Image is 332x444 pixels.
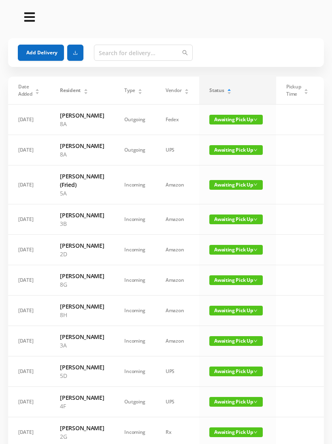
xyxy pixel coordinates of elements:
[60,332,104,341] h6: [PERSON_NAME]
[60,189,104,197] p: 5A
[155,135,199,165] td: UPS
[209,87,224,94] span: Status
[155,165,199,204] td: Amazon
[138,88,143,92] div: Sort
[304,91,309,93] i: icon: caret-down
[8,165,50,204] td: [DATE]
[8,326,50,356] td: [DATE]
[60,371,104,380] p: 5D
[253,369,258,373] i: icon: down
[60,402,104,410] p: 4F
[155,356,199,387] td: UPS
[18,83,32,98] span: Date Added
[209,214,263,224] span: Awaiting Pick Up
[155,105,199,135] td: Fedex
[138,88,143,90] i: icon: caret-up
[253,248,258,252] i: icon: down
[114,356,155,387] td: Incoming
[114,105,155,135] td: Outgoing
[184,88,189,92] div: Sort
[35,88,40,90] i: icon: caret-up
[155,326,199,356] td: Amazon
[304,88,309,90] i: icon: caret-up
[138,91,143,93] i: icon: caret-down
[35,91,40,93] i: icon: caret-down
[60,393,104,402] h6: [PERSON_NAME]
[209,275,263,285] span: Awaiting Pick Up
[60,272,104,280] h6: [PERSON_NAME]
[114,387,155,417] td: Outgoing
[83,91,88,93] i: icon: caret-down
[227,91,232,93] i: icon: caret-down
[304,88,309,92] div: Sort
[253,400,258,404] i: icon: down
[209,336,263,346] span: Awaiting Pick Up
[253,217,258,221] i: icon: down
[18,45,64,61] button: Add Delivery
[8,105,50,135] td: [DATE]
[209,145,263,155] span: Awaiting Pick Up
[209,180,263,190] span: Awaiting Pick Up
[35,88,40,92] div: Sort
[209,427,263,437] span: Awaiting Pick Up
[67,45,83,61] button: icon: download
[155,204,199,235] td: Amazon
[227,88,232,90] i: icon: caret-up
[253,148,258,152] i: icon: down
[155,265,199,296] td: Amazon
[227,88,232,92] div: Sort
[60,424,104,432] h6: [PERSON_NAME]
[8,265,50,296] td: [DATE]
[8,356,50,387] td: [DATE]
[185,91,189,93] i: icon: caret-down
[60,211,104,219] h6: [PERSON_NAME]
[253,182,258,187] i: icon: down
[253,339,258,343] i: icon: down
[209,397,263,407] span: Awaiting Pick Up
[8,204,50,235] td: [DATE]
[182,50,188,56] i: icon: search
[60,172,104,189] h6: [PERSON_NAME] (Fried)
[60,302,104,311] h6: [PERSON_NAME]
[155,235,199,265] td: Amazon
[8,235,50,265] td: [DATE]
[155,296,199,326] td: Amazon
[8,387,50,417] td: [DATE]
[60,250,104,258] p: 2D
[60,432,104,441] p: 2G
[83,88,88,92] div: Sort
[114,165,155,204] td: Incoming
[209,245,263,255] span: Awaiting Pick Up
[94,45,193,61] input: Search for delivery...
[60,241,104,250] h6: [PERSON_NAME]
[60,280,104,289] p: 8G
[60,120,104,128] p: 8A
[8,296,50,326] td: [DATE]
[114,326,155,356] td: Incoming
[286,83,301,98] span: Pickup Time
[253,430,258,434] i: icon: down
[209,115,263,124] span: Awaiting Pick Up
[209,367,263,376] span: Awaiting Pick Up
[60,150,104,159] p: 8A
[83,88,88,90] i: icon: caret-up
[209,306,263,315] span: Awaiting Pick Up
[114,135,155,165] td: Outgoing
[166,87,181,94] span: Vendor
[155,387,199,417] td: UPS
[60,363,104,371] h6: [PERSON_NAME]
[60,87,81,94] span: Resident
[114,235,155,265] td: Incoming
[60,341,104,350] p: 3A
[114,296,155,326] td: Incoming
[185,88,189,90] i: icon: caret-up
[114,204,155,235] td: Incoming
[60,311,104,319] p: 8H
[8,135,50,165] td: [DATE]
[60,111,104,120] h6: [PERSON_NAME]
[253,309,258,313] i: icon: down
[253,118,258,122] i: icon: down
[114,265,155,296] td: Incoming
[60,219,104,228] p: 3B
[124,87,135,94] span: Type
